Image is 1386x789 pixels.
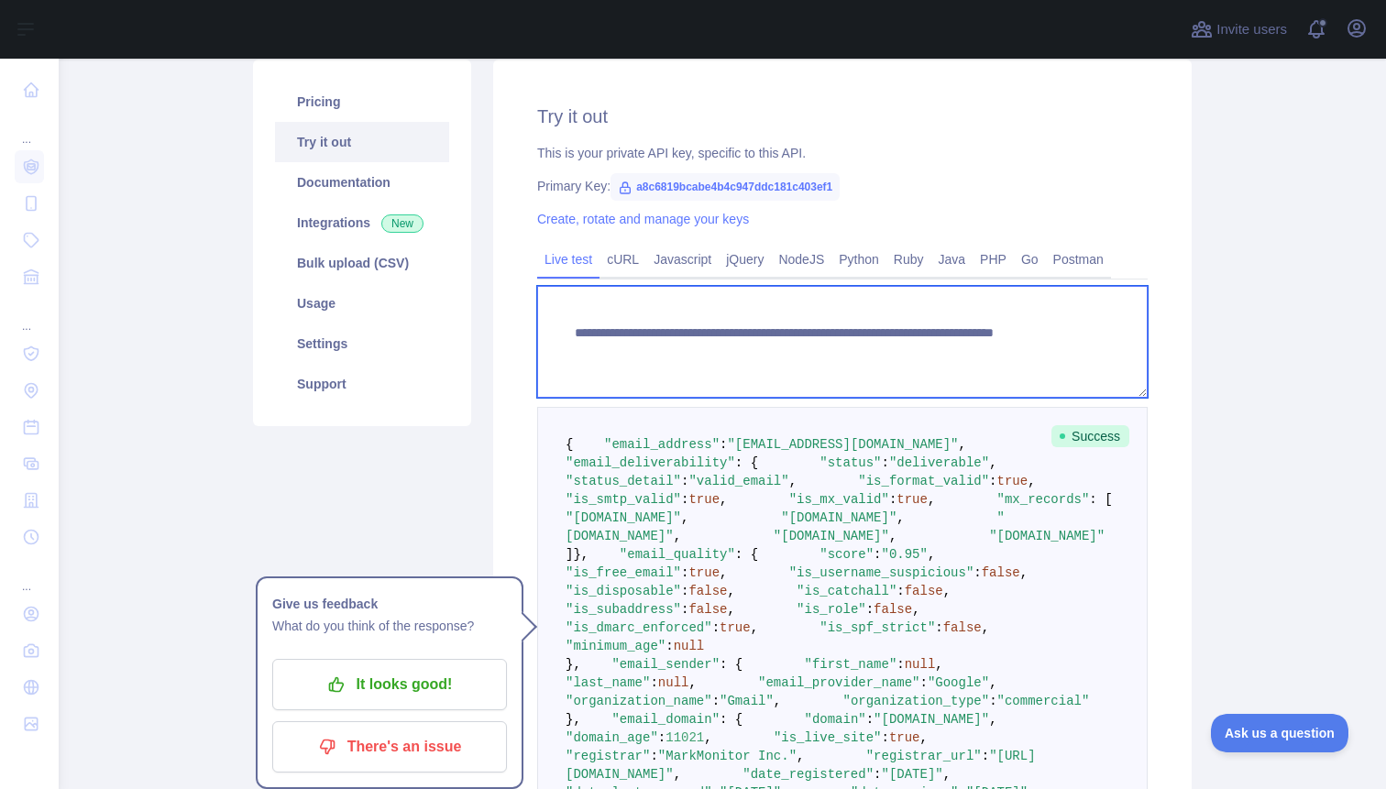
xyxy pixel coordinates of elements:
[1014,245,1046,274] a: Go
[882,547,928,562] span: "0.95"
[886,245,931,274] a: Ruby
[881,767,942,782] span: "[DATE]"
[771,245,831,274] a: NodeJS
[874,767,881,782] span: :
[275,162,449,203] a: Documentation
[1211,714,1349,752] iframe: Toggle Customer Support
[566,584,681,598] span: "is_disposable"
[646,245,719,274] a: Javascript
[804,712,865,727] span: "domain"
[566,565,681,580] span: "is_free_email"
[989,694,996,708] span: :
[665,730,704,745] span: 11021
[674,529,681,543] span: ,
[727,602,734,617] span: ,
[658,675,689,690] span: null
[620,547,735,562] span: "email_quality"
[566,474,681,488] span: "status_detail"
[735,547,758,562] span: : {
[537,212,749,226] a: Create, rotate and manage your keys
[866,749,982,763] span: "registrar_url"
[665,639,673,653] span: :
[896,657,904,672] span: :
[566,620,712,635] span: "is_dmarc_enforced"
[275,82,449,122] a: Pricing
[681,584,688,598] span: :
[982,565,1020,580] span: false
[928,547,935,562] span: ,
[720,712,742,727] span: : {
[599,245,646,274] a: cURL
[982,749,989,763] span: :
[982,620,989,635] span: ,
[889,529,896,543] span: ,
[688,474,788,488] span: "valid_email"
[275,364,449,404] a: Support
[819,547,874,562] span: "score"
[874,712,989,727] span: "[DOMAIN_NAME]"
[275,323,449,364] a: Settings
[1046,245,1111,274] a: Postman
[681,510,688,525] span: ,
[882,730,889,745] span: :
[272,615,507,637] p: What do you think of the response?
[935,620,942,635] span: :
[874,602,912,617] span: false
[688,602,727,617] span: false
[997,694,1090,708] span: "commercial"
[997,492,1090,507] span: "mx_records"
[720,437,727,452] span: :
[943,620,982,635] span: false
[882,455,889,470] span: :
[727,437,958,452] span: "[EMAIL_ADDRESS][DOMAIN_NAME]"
[842,694,989,708] span: "organization_type"
[789,565,974,580] span: "is_username_suspicious"
[566,749,650,763] span: "registrar"
[989,712,996,727] span: ,
[650,749,657,763] span: :
[681,602,688,617] span: :
[774,529,889,543] span: "[DOMAIN_NAME]"
[959,437,966,452] span: ,
[819,620,935,635] span: "is_spf_strict"
[15,557,44,594] div: ...
[566,437,573,452] span: {
[704,730,711,745] span: ,
[275,283,449,323] a: Usage
[896,510,904,525] span: ,
[1028,474,1035,488] span: ,
[573,547,588,562] span: },
[928,675,989,690] span: "Google"
[688,565,720,580] span: true
[943,767,951,782] span: ,
[566,510,681,525] span: "[DOMAIN_NAME]"
[789,492,889,507] span: "is_mx_valid"
[720,657,742,672] span: : {
[758,675,919,690] span: "email_provider_name"
[973,245,1014,274] a: PHP
[566,602,681,617] span: "is_subaddress"
[712,620,720,635] span: :
[688,492,720,507] span: true
[797,749,804,763] span: ,
[681,565,688,580] span: :
[15,297,44,334] div: ...
[720,492,727,507] span: ,
[912,602,919,617] span: ,
[889,492,896,507] span: :
[272,593,507,615] h1: Give us feedback
[866,602,874,617] span: :
[735,455,758,470] span: : {
[674,767,681,782] span: ,
[797,584,896,598] span: "is_catchall"
[381,214,423,233] span: New
[935,657,942,672] span: ,
[537,104,1148,129] h2: Try it out
[712,694,720,708] span: :
[920,730,928,745] span: ,
[566,455,735,470] span: "email_deliverability"
[688,584,727,598] span: false
[650,675,657,690] span: :
[720,620,751,635] span: true
[742,767,874,782] span: "date_registered"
